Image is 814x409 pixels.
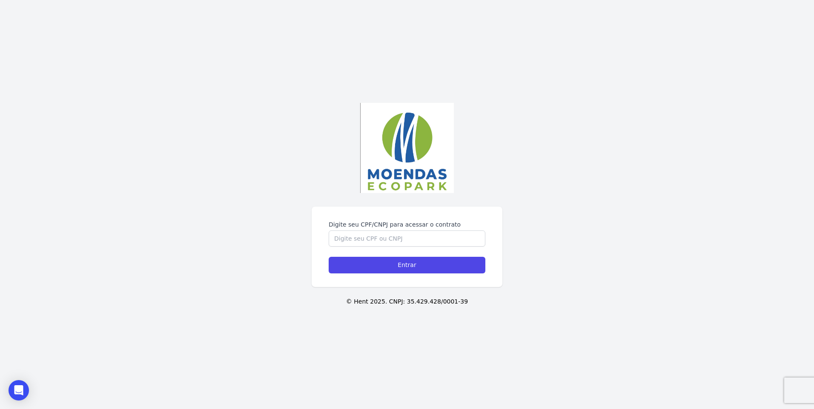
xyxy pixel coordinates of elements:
[14,297,800,306] p: © Hent 2025. CNPJ: 35.429.428/0001-39
[329,220,485,229] label: Digite seu CPF/CNPJ para acessar o contrato
[360,103,454,193] img: logo.jpg
[329,257,485,273] input: Entrar
[329,230,485,247] input: Digite seu CPF ou CNPJ
[9,380,29,400] div: Open Intercom Messenger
